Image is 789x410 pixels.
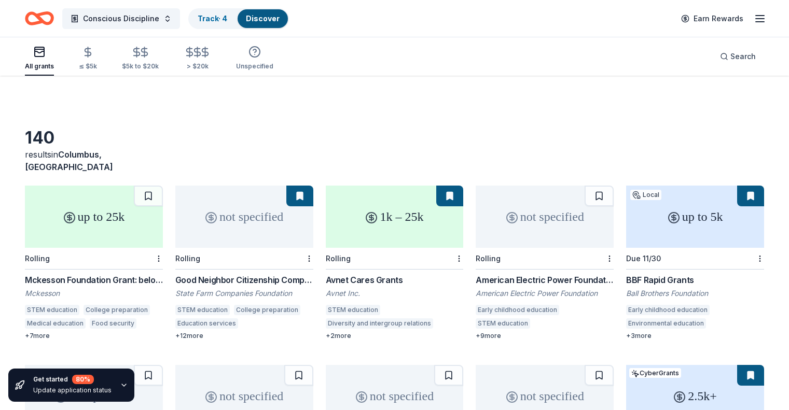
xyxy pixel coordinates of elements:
[626,318,706,329] div: Environmental education
[198,14,227,23] a: Track· 4
[175,186,313,248] div: not specified
[326,305,380,315] div: STEM education
[326,332,464,340] div: + 2 more
[79,42,97,76] button: ≤ $5k
[25,332,163,340] div: + 7 more
[236,62,273,70] div: Unspecified
[25,186,163,248] div: up to 25k
[236,41,273,76] button: Unspecified
[25,62,54,70] div: All grants
[246,14,280,23] a: Discover
[184,62,211,70] div: > $20k
[326,274,464,286] div: Avnet Cares Grants
[33,386,112,394] div: Update application status
[122,42,159,76] button: $5k to $20k
[175,186,313,340] a: not specifiedRollingGood Neighbor Citizenship Company GrantsState Farm Companies FoundationSTEM e...
[25,128,163,148] div: 140
[175,288,313,299] div: State Farm Companies Foundation
[626,274,764,286] div: BBF Rapid Grants
[25,149,113,172] span: Columbus, [GEOGRAPHIC_DATA]
[629,368,681,378] div: CyberGrants
[476,318,530,329] div: STEM education
[175,318,238,329] div: Education services
[326,254,351,263] div: Rolling
[188,8,289,29] button: Track· 4Discover
[712,46,764,67] button: Search
[25,318,86,329] div: Medical education
[122,62,159,70] div: $5k to $20k
[234,305,300,315] div: College preparation
[626,186,764,340] a: up to 5kLocalDue 11/30BBF Rapid GrantsBall Brothers FoundationEarly childhood educationEnvironmen...
[25,305,79,315] div: STEM education
[710,318,753,329] div: Employment
[675,9,750,28] a: Earn Rewards
[25,149,113,172] span: in
[25,274,163,286] div: Mckesson Foundation Grant: below $25,000
[630,190,661,200] div: Local
[72,375,94,384] div: 80 %
[25,186,163,340] a: up to 25kRollingMckesson Foundation Grant: below $25,000MckessonSTEM educationCollege preparation...
[175,305,230,315] div: STEM education
[326,186,464,340] a: 1k – 25kRollingAvnet Cares GrantsAvnet Inc.STEM educationDiversity and intergroup relations+2more
[626,288,764,299] div: Ball Brothers Foundation
[476,254,501,263] div: Rolling
[476,274,614,286] div: American Electric Power Foundation Grants
[90,318,136,329] div: Food security
[326,318,433,329] div: Diversity and intergroup relations
[184,42,211,76] button: > $20k
[730,50,756,63] span: Search
[476,332,614,340] div: + 9 more
[62,8,180,29] button: Conscious Discipline
[476,186,614,340] a: not specifiedRollingAmerican Electric Power Foundation GrantsAmerican Electric Power FoundationEa...
[476,305,559,315] div: Early childhood education
[626,332,764,340] div: + 3 more
[84,305,150,315] div: College preparation
[25,41,54,76] button: All grants
[25,288,163,299] div: Mckesson
[476,288,614,299] div: American Electric Power Foundation
[175,332,313,340] div: + 12 more
[326,288,464,299] div: Avnet Inc.
[25,6,54,31] a: Home
[626,305,710,315] div: Early childhood education
[626,186,764,248] div: up to 5k
[25,254,50,263] div: Rolling
[175,274,313,286] div: Good Neighbor Citizenship Company Grants
[83,12,159,25] span: Conscious Discipline
[175,254,200,263] div: Rolling
[25,148,163,173] div: results
[326,186,464,248] div: 1k – 25k
[79,62,97,70] div: ≤ $5k
[626,254,661,263] div: Due 11/30
[33,375,112,384] div: Get started
[476,186,614,248] div: not specified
